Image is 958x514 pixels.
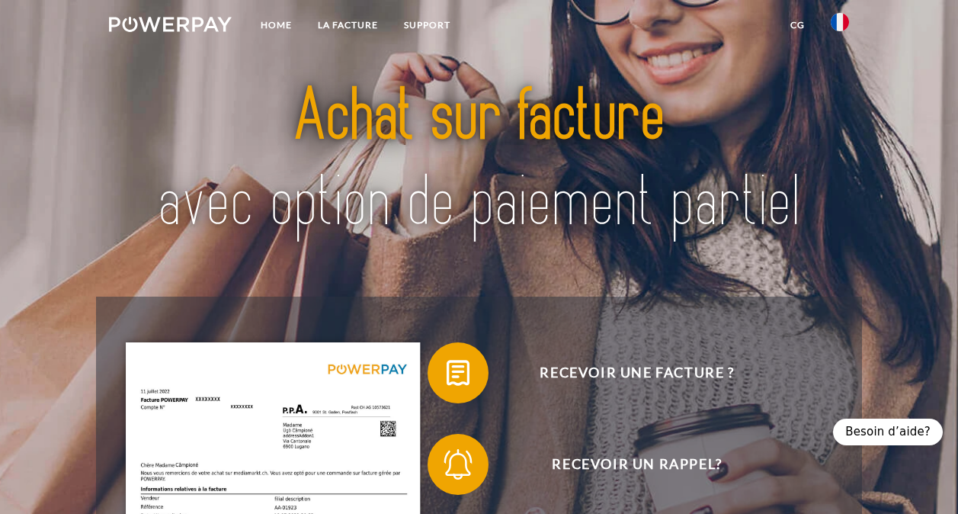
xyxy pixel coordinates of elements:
a: LA FACTURE [305,11,391,39]
button: Recevoir une facture ? [428,342,824,403]
a: Home [248,11,305,39]
img: title-powerpay_fr.svg [145,51,812,269]
div: Besoin d’aide? [833,419,943,445]
img: qb_bill.svg [439,354,477,392]
a: Support [391,11,463,39]
span: Recevoir un rappel? [450,434,824,495]
img: qb_bell.svg [439,445,477,483]
button: Recevoir un rappel? [428,434,824,495]
span: Recevoir une facture ? [450,342,824,403]
img: fr [831,13,849,31]
a: CG [777,11,818,39]
img: logo-powerpay-white.svg [109,17,232,32]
